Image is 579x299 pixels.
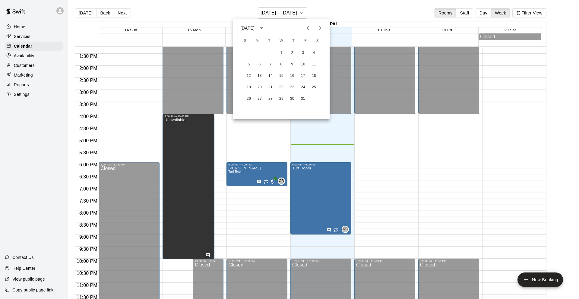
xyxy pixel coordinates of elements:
button: 18 [308,71,319,81]
button: 4 [308,48,319,58]
span: Friday [300,35,311,47]
button: 2 [287,48,298,58]
button: 23 [287,82,298,93]
span: Sunday [240,35,251,47]
button: 26 [243,93,254,104]
button: 9 [287,59,298,70]
span: Thursday [288,35,299,47]
button: 6 [254,59,265,70]
button: 3 [298,48,308,58]
button: 19 [243,82,254,93]
span: Tuesday [264,35,275,47]
span: Saturday [312,35,323,47]
button: Previous month [302,22,314,34]
button: 17 [298,71,308,81]
button: 8 [276,59,287,70]
button: 27 [254,93,265,104]
button: 16 [287,71,298,81]
button: 11 [308,59,319,70]
span: Monday [252,35,263,47]
button: 13 [254,71,265,81]
button: 24 [298,82,308,93]
button: 14 [265,71,276,81]
button: 10 [298,59,308,70]
button: 15 [276,71,287,81]
button: 7 [265,59,276,70]
button: 31 [298,93,308,104]
button: 1 [276,48,287,58]
button: 29 [276,93,287,104]
button: 22 [276,82,287,93]
button: 12 [243,71,254,81]
button: 20 [254,82,265,93]
span: Wednesday [276,35,287,47]
button: 30 [287,93,298,104]
button: 21 [265,82,276,93]
button: 5 [243,59,254,70]
div: [DATE] [240,25,255,31]
button: Next month [314,22,326,34]
button: 28 [265,93,276,104]
button: 25 [308,82,319,93]
button: calendar view is open, switch to year view [256,23,267,33]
